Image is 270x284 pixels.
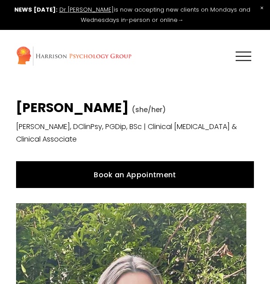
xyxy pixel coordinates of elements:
[16,99,129,117] strong: [PERSON_NAME]
[59,5,114,14] a: Dr [PERSON_NAME]
[132,105,166,114] span: (she/her)
[16,161,253,188] a: Book an Appointment
[16,46,131,66] img: Harrison Psychology Group
[16,121,253,146] p: [PERSON_NAME], DClinPsy, PGDip, BSc | Clinical [MEDICAL_DATA] & Clinical Associate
